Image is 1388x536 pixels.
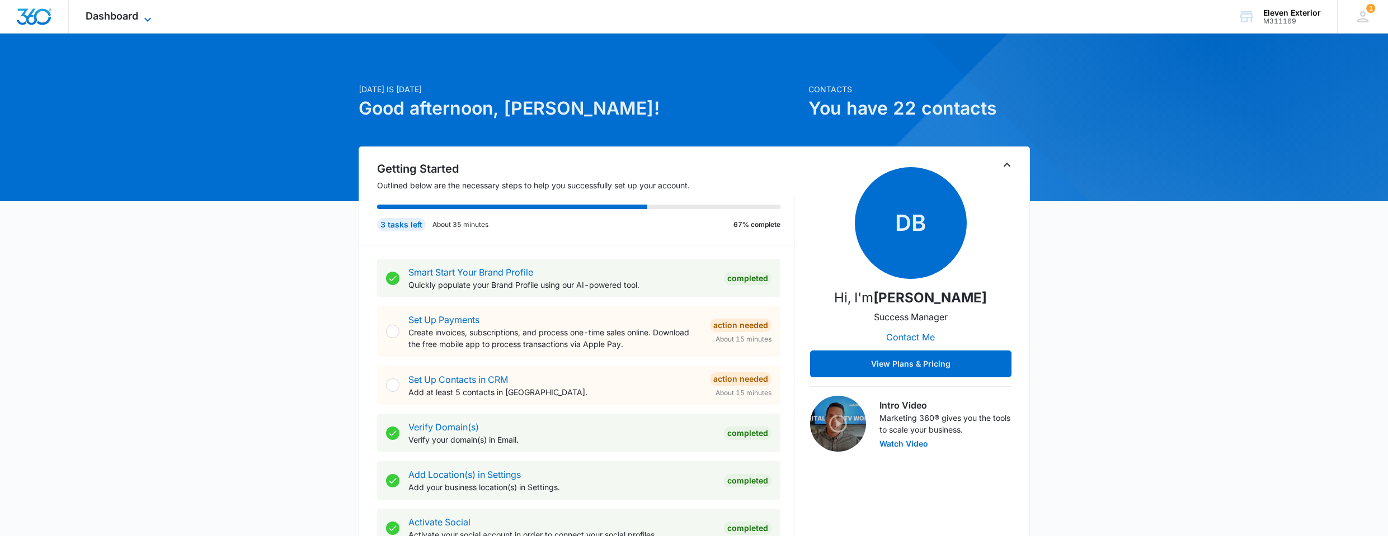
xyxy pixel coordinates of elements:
button: Contact Me [875,324,946,350]
a: Activate Social [408,516,470,528]
img: Intro Video [810,396,866,452]
div: Completed [724,474,771,487]
span: Dashboard [86,10,138,22]
p: Quickly populate your Brand Profile using our AI-powered tool. [408,279,715,291]
div: notifications count [1366,4,1375,13]
button: View Plans & Pricing [810,350,1011,377]
a: Set Up Contacts in CRM [408,374,508,385]
p: Create invoices, subscriptions, and process one-time sales online. Download the free mobile app t... [408,326,701,350]
h3: Intro Video [879,399,1011,412]
a: Set Up Payments [408,314,479,325]
p: Contacts [808,83,1030,95]
h2: Getting Started [377,160,794,177]
p: 67% complete [733,220,780,230]
button: Watch Video [879,440,928,448]
a: Verify Domain(s) [408,421,479,433]
a: Add Location(s) in Settings [408,469,521,480]
div: account name [1263,8,1321,17]
p: Outlined below are the necessary steps to help you successfully set up your account. [377,179,794,191]
p: [DATE] is [DATE] [359,83,802,95]
span: DB [855,167,967,279]
a: Smart Start Your Brand Profile [408,267,533,278]
span: About 15 minutes [716,388,771,398]
div: Completed [724,426,771,440]
h1: Good afternoon, [PERSON_NAME]! [359,95,802,122]
div: 3 tasks left [377,218,426,231]
p: About 35 minutes [432,220,488,230]
div: account id [1263,17,1321,25]
p: Success Manager [874,310,948,324]
strong: [PERSON_NAME] [873,290,987,306]
span: 1 [1366,4,1375,13]
h1: You have 22 contacts [808,95,1030,122]
button: Toggle Collapse [1000,158,1014,172]
div: Completed [724,521,771,535]
div: Action Needed [710,372,771,386]
p: Marketing 360® gives you the tools to scale your business. [879,412,1011,435]
div: Completed [724,272,771,285]
span: About 15 minutes [716,334,771,344]
p: Verify your domain(s) in Email. [408,434,715,445]
div: Action Needed [710,319,771,332]
p: Add at least 5 contacts in [GEOGRAPHIC_DATA]. [408,386,701,398]
p: Add your business location(s) in Settings. [408,481,715,493]
p: Hi, I'm [834,288,987,308]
